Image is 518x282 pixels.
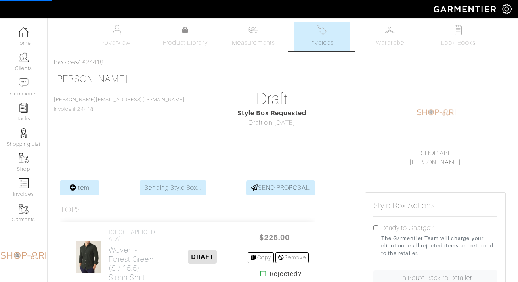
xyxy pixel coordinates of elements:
h5: Style Box Actions [373,201,435,210]
a: Invoices [54,59,78,66]
img: gear-icon-white-bd11855cb880d31180b6d7d6211b90ccbf57a29d726f0c71d8c61bd08dd39cc2.png [502,4,512,14]
a: Wardrobe [362,22,418,51]
strong: Rejected? [270,269,302,279]
img: measurements-466bbee1fd09ba9460f595b01e5d73f9e2bff037440d3c8f018324cb6cdf7a4a.svg [248,25,258,35]
span: $225.00 [251,229,298,246]
span: Measurements [232,38,275,48]
a: Copy [248,252,274,263]
a: SHOP ARI [421,149,449,156]
a: Invoices [294,22,350,51]
img: dashboard-icon-dbcd8f5a0b271acd01030246c82b418ddd0df26cd7fceb0bd07c9910d44c42f6.png [19,27,29,37]
span: DRAFT [188,250,217,264]
label: Ready to Charge? [381,223,434,233]
a: [PERSON_NAME] [409,159,461,166]
span: Look Books [441,38,476,48]
a: Measurements [226,22,281,51]
h1: Draft [202,89,342,108]
img: todo-9ac3debb85659649dc8f770b8b6100bb5dab4b48dedcbae339e5042a72dfd3cc.svg [453,25,463,35]
a: Remove [275,252,308,263]
a: [GEOGRAPHIC_DATA] Woven - Forest Green (S / 15.5)Siena Shirt [109,229,158,282]
a: SEND PROPOSAL [246,180,315,195]
span: Overview [103,38,130,48]
a: [PERSON_NAME][EMAIL_ADDRESS][DOMAIN_NAME] [54,97,185,102]
a: Item [60,180,99,195]
a: Look Books [430,22,486,51]
a: Overview [89,22,145,51]
span: Product Library [163,38,208,48]
span: Invoice # 24418 [54,97,185,112]
div: Style Box Requested [202,108,342,118]
span: Wardrobe [376,38,404,48]
a: Sending Style Box... [140,180,206,195]
div: / #24418 [54,58,512,67]
img: 4Wvv3GUSn12sgbQgNvApQCAr [76,240,101,274]
a: [PERSON_NAME] [54,74,128,84]
img: orders-icon-0abe47150d42831381b5fb84f609e132dff9fe21cb692f30cb5eec754e2cba89.png [19,178,29,188]
img: garments-icon-b7da505a4dc4fd61783c78ac3ca0ef83fa9d6f193b1c9dc38574b1d14d53ca28.png [19,153,29,163]
img: garments-icon-b7da505a4dc4fd61783c78ac3ca0ef83fa9d6f193b1c9dc38574b1d14d53ca28.png [19,204,29,214]
small: The Garmentier Team will charge your client once all rejected items are returned to the retailer. [381,234,497,257]
img: reminder-icon-8004d30b9f0a5d33ae49ab947aed9ed385cf756f9e5892f1edd6e32f2345188e.png [19,103,29,113]
a: Product Library [157,25,213,48]
img: clients-icon-6bae9207a08558b7cb47a8932f037763ab4055f8c8b6bfacd5dc20c3e0201464.png [19,52,29,62]
img: basicinfo-40fd8af6dae0f16599ec9e87c0ef1c0a1fdea2edbe929e3d69a839185d80c458.svg [112,25,122,35]
span: Invoices [310,38,334,48]
img: garmentier-logo-header-white-b43fb05a5012e4ada735d5af1a66efaba907eab6374d6393d1fbf88cb4ef424d.png [430,2,502,16]
h3: Tops [60,205,81,215]
img: 1604236452839.png.png [417,93,456,132]
h4: [GEOGRAPHIC_DATA] [109,229,158,242]
img: comment-icon-a0a6a9ef722e966f86d9cbdc48e553b5cf19dbc54f86b18d962a5391bc8f6eb6.png [19,78,29,88]
img: wardrobe-487a4870c1b7c33e795ec22d11cfc2ed9d08956e64fb3008fe2437562e282088.svg [385,25,395,35]
div: Draft on [DATE] [202,118,342,127]
img: stylists-icon-eb353228a002819b7ec25b43dbf5f0378dd9e0616d9560372ff212230b889e62.png [19,128,29,138]
img: orders-27d20c2124de7fd6de4e0e44c1d41de31381a507db9b33961299e4e07d508b8c.svg [317,25,327,35]
h2: Woven - Forest Green (S / 15.5) Siena Shirt [109,245,158,282]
